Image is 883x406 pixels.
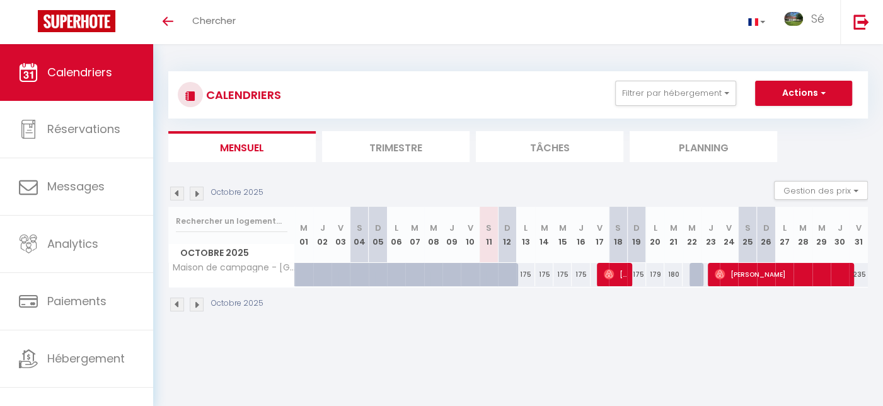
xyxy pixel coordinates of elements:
[192,14,236,27] span: Chercher
[424,207,442,263] th: 08
[609,207,627,263] th: 18
[38,10,115,32] img: Super Booking
[369,207,387,263] th: 05
[524,222,528,234] abbr: L
[211,187,263,199] p: Octobre 2025
[449,222,454,234] abbr: J
[300,222,308,234] abbr: M
[812,207,831,263] th: 29
[374,222,381,234] abbr: D
[47,178,105,194] span: Messages
[169,244,294,262] span: Octobre 2025
[831,207,849,263] th: 30
[47,293,107,309] span: Paiements
[168,131,316,162] li: Mensuel
[856,222,862,234] abbr: V
[395,222,398,234] abbr: L
[708,222,713,234] abbr: J
[701,207,720,263] th: 23
[597,222,603,234] abbr: V
[670,222,678,234] abbr: M
[47,121,120,137] span: Réservations
[535,263,553,286] div: 175
[720,207,738,263] th: 24
[799,222,807,234] abbr: M
[784,12,803,26] img: ...
[516,207,534,263] th: 13
[47,64,112,80] span: Calendriers
[486,222,492,234] abbr: S
[579,222,584,234] abbr: J
[357,222,362,234] abbr: S
[171,263,297,272] span: Maison de campagne - [GEOGRAPHIC_DATA]-[GEOGRAPHIC_DATA]
[591,207,609,263] th: 17
[627,207,645,263] th: 19
[653,222,657,234] abbr: L
[774,181,868,200] button: Gestion des prix
[817,222,825,234] abbr: M
[47,351,125,366] span: Hébergement
[783,222,787,234] abbr: L
[387,207,405,263] th: 06
[295,207,313,263] th: 01
[775,207,794,263] th: 27
[794,207,812,263] th: 28
[461,207,479,263] th: 10
[630,131,777,162] li: Planning
[849,207,868,263] th: 31
[405,207,424,263] th: 07
[332,207,350,263] th: 03
[540,222,548,234] abbr: M
[646,263,664,286] div: 179
[615,222,621,234] abbr: S
[516,263,534,286] div: 175
[853,14,869,30] img: logout
[47,236,98,252] span: Analytics
[411,222,418,234] abbr: M
[535,207,553,263] th: 14
[429,222,437,234] abbr: M
[504,222,511,234] abbr: D
[738,207,756,263] th: 25
[553,207,572,263] th: 15
[633,222,640,234] abbr: D
[480,207,498,263] th: 11
[664,207,683,263] th: 21
[627,263,645,286] div: 175
[476,131,623,162] li: Tâches
[763,222,769,234] abbr: D
[755,81,852,106] button: Actions
[322,131,470,162] li: Trimestre
[811,11,824,26] span: Sé
[646,207,664,263] th: 20
[757,207,775,263] th: 26
[176,210,287,233] input: Rechercher un logement...
[715,262,849,286] span: [PERSON_NAME]
[688,222,696,234] abbr: M
[203,81,281,109] h3: CALENDRIERS
[572,263,590,286] div: 175
[838,222,843,234] abbr: J
[468,222,473,234] abbr: V
[615,81,736,106] button: Filtrer par hébergement
[211,298,263,310] p: Octobre 2025
[726,222,732,234] abbr: V
[745,222,751,234] abbr: S
[442,207,461,263] th: 09
[320,222,325,234] abbr: J
[849,263,868,286] div: 235
[664,263,683,286] div: 180
[553,263,572,286] div: 175
[559,222,567,234] abbr: M
[498,207,516,263] th: 12
[604,262,628,286] span: [PERSON_NAME]
[572,207,590,263] th: 16
[350,207,368,263] th: 04
[683,207,701,263] th: 22
[313,207,332,263] th: 02
[338,222,343,234] abbr: V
